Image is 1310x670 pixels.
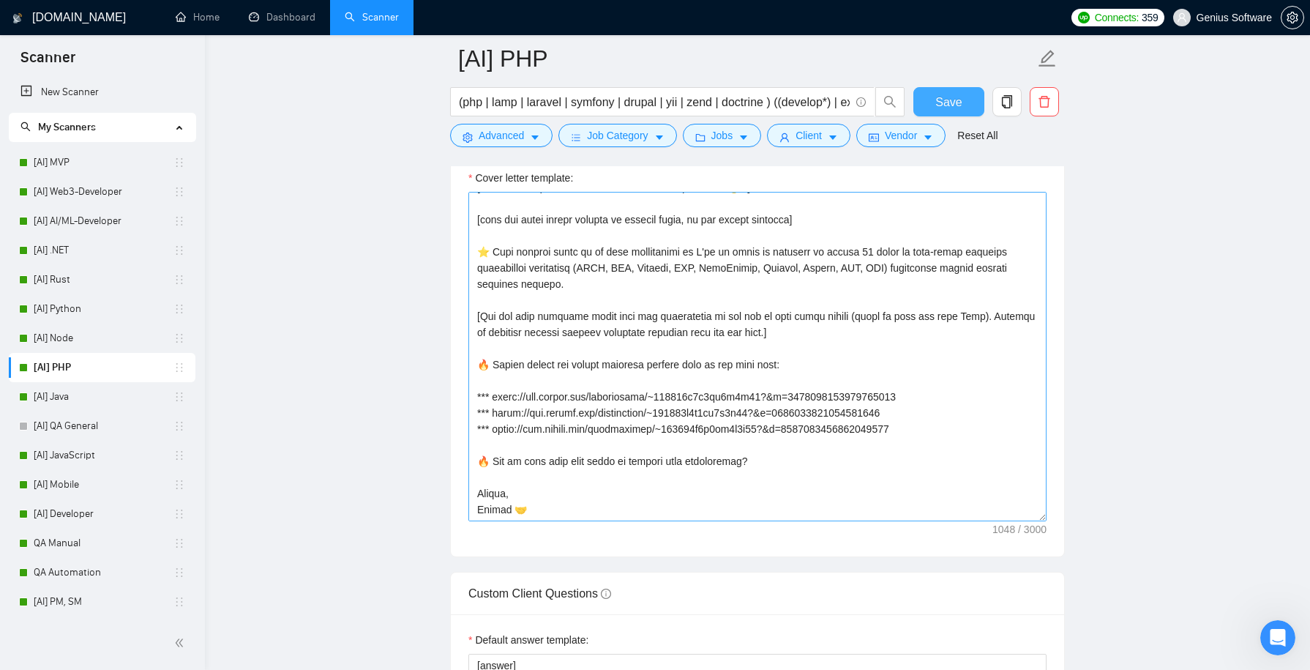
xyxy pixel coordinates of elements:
[1030,87,1059,116] button: delete
[9,78,195,107] li: New Scanner
[173,391,185,403] span: holder
[250,494,277,504] span: Tasks
[9,236,195,265] li: [AI] .NET
[82,227,123,242] div: • [DATE]
[459,93,850,111] input: Search Freelance Jobs...
[52,64,83,80] div: Mariia
[587,127,648,144] span: Job Category
[20,122,31,132] span: search
[34,236,173,265] a: [AI] .NET
[14,494,44,504] span: Home
[1078,12,1090,23] img: upwork-logo.png
[34,294,173,324] a: [AI] Python
[52,390,83,405] div: Mariia
[856,97,866,107] span: info-circle
[86,173,127,188] div: • [DATE]
[479,127,524,144] span: Advanced
[1260,620,1295,655] iframe: Intercom live chat
[173,479,185,491] span: holder
[234,457,293,515] button: Tasks
[108,6,187,31] h1: Messages
[34,412,173,441] a: [AI] QA General
[67,412,225,442] button: Send us a message
[34,382,173,412] a: [AI] Java
[993,95,1021,108] span: copy
[86,335,127,351] div: • [DATE]
[1030,95,1058,108] span: delete
[86,444,127,459] div: • [DATE]
[468,192,1047,521] textarea: Cover letter template:
[173,215,185,227] span: holder
[174,636,189,650] span: double-left
[52,281,83,297] div: Mariia
[129,494,165,504] span: Tickets
[20,78,184,107] a: New Scanner
[9,441,195,470] li: [AI] JavaScript
[176,11,220,23] a: homeHome
[34,324,173,353] a: [AI] Node
[173,420,185,432] span: holder
[571,132,581,143] span: bars
[52,335,83,351] div: Mariia
[34,177,173,206] a: [AI] Web3-Developer
[1095,10,1139,26] span: Connects:
[558,124,676,147] button: barsJob Categorycaret-down
[9,558,195,587] li: QA Automation
[52,119,83,134] div: Mariia
[767,124,850,147] button: userClientcaret-down
[17,50,46,79] img: Profile image for Mariia
[34,529,173,558] a: QA Manual
[828,132,838,143] span: caret-down
[17,375,46,404] img: Profile image for Mariia
[34,353,173,382] a: [AI] PHP
[796,127,822,144] span: Client
[9,587,195,617] li: [AI] PM, SM
[52,444,83,459] div: Mariia
[173,274,185,286] span: holder
[117,457,176,515] button: Tickets
[12,7,23,30] img: logo
[173,245,185,256] span: holder
[17,321,46,350] img: Profile image for Mariia
[17,212,46,242] img: Profile image for Dima
[173,303,185,315] span: holder
[9,47,87,78] span: Scanner
[34,470,173,499] a: [AI] Mobile
[17,267,46,296] img: Profile image for Mariia
[34,558,173,587] a: QA Automation
[173,567,185,578] span: holder
[86,64,134,80] div: • 22h ago
[249,11,315,23] a: dashboardDashboard
[1038,49,1057,68] span: edit
[530,132,540,143] span: caret-down
[9,412,195,441] li: [AI] QA General
[1142,10,1158,26] span: 359
[957,127,998,144] a: Reset All
[458,40,1035,77] input: Scanner name...
[52,173,83,188] div: Mariia
[468,170,573,186] label: Cover letter template:
[876,95,904,108] span: search
[1281,12,1304,23] a: setting
[34,206,173,236] a: [AI] AI/ML-Developer
[695,132,705,143] span: folder
[9,353,195,382] li: [AI] PHP
[9,324,195,353] li: [AI] Node
[468,632,588,648] label: Default answer template:
[885,127,917,144] span: Vendor
[1177,12,1187,23] span: user
[9,148,195,177] li: [AI] MVP
[856,124,946,147] button: idcardVendorcaret-down
[173,157,185,168] span: holder
[173,450,185,461] span: holder
[9,470,195,499] li: [AI] Mobile
[86,119,127,134] div: • [DATE]
[9,294,195,324] li: [AI] Python
[1281,12,1303,23] span: setting
[992,87,1022,116] button: copy
[654,132,665,143] span: caret-down
[468,587,611,600] span: Custom Client Questions
[463,132,473,143] span: setting
[17,104,46,133] img: Profile image for Mariia
[193,494,217,504] span: Help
